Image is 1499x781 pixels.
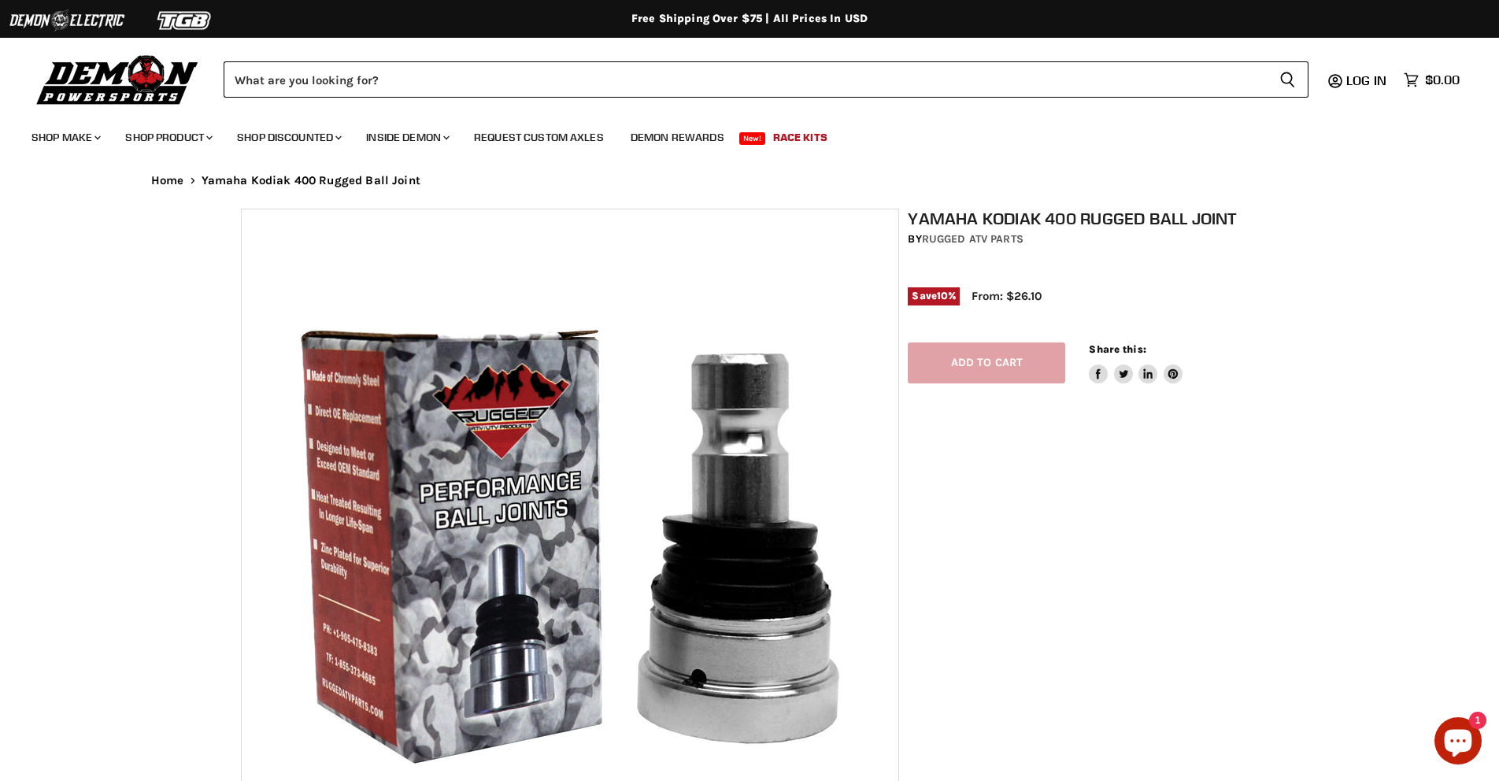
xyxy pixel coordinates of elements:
[1089,342,1183,384] aside: Share this:
[1089,343,1146,355] span: Share this:
[20,121,110,154] a: Shop Make
[126,6,244,35] img: TGB Logo 2
[619,121,736,154] a: Demon Rewards
[31,51,204,107] img: Demon Powersports
[908,209,1267,228] h1: Yamaha Kodiak 400 Rugged Ball Joint
[908,231,1267,248] div: by
[224,61,1308,98] form: Product
[354,121,459,154] a: Inside Demon
[1346,72,1386,88] span: Log in
[120,174,1379,187] nav: Breadcrumbs
[937,290,948,302] span: 10
[1339,73,1396,87] a: Log in
[922,232,1023,246] a: Rugged ATV Parts
[224,61,1267,98] input: Search
[462,121,616,154] a: Request Custom Axles
[8,6,126,35] img: Demon Electric Logo 2
[20,115,1456,154] ul: Main menu
[151,174,184,187] a: Home
[225,121,351,154] a: Shop Discounted
[1425,72,1460,87] span: $0.00
[1430,717,1486,768] inbox-online-store-chat: Shopify online store chat
[1267,61,1308,98] button: Search
[202,174,420,187] span: Yamaha Kodiak 400 Rugged Ball Joint
[1396,68,1468,91] a: $0.00
[972,289,1042,303] span: From: $26.10
[120,12,1379,26] div: Free Shipping Over $75 | All Prices In USD
[761,121,839,154] a: Race Kits
[113,121,222,154] a: Shop Product
[739,132,766,145] span: New!
[908,287,960,305] span: Save %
